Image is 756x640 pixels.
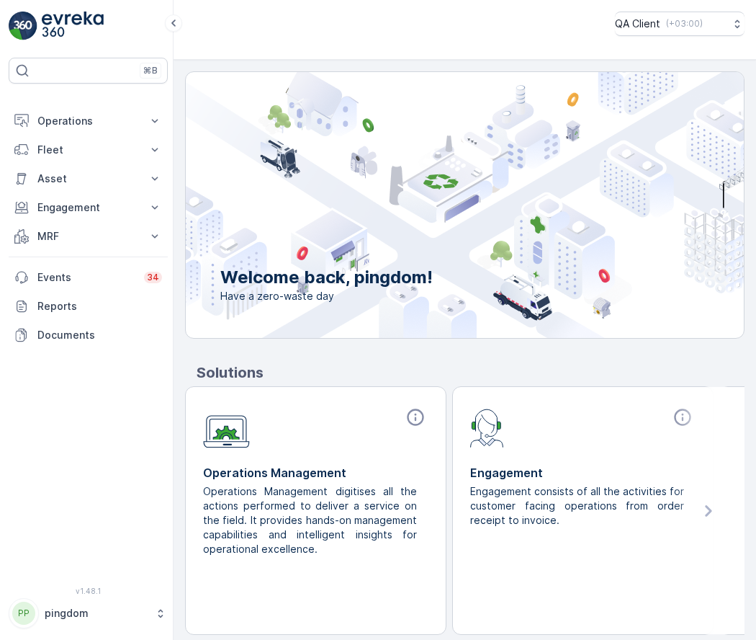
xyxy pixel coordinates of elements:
[37,229,139,244] p: MRF
[37,114,139,128] p: Operations
[37,200,139,215] p: Engagement
[143,65,158,76] p: ⌘B
[9,598,168,628] button: PPpingdom
[9,135,168,164] button: Fleet
[9,292,168,321] a: Reports
[37,143,139,157] p: Fleet
[9,164,168,193] button: Asset
[9,222,168,251] button: MRF
[197,362,744,383] p: Solutions
[42,12,104,40] img: logo_light-DOdMpM7g.png
[203,407,250,448] img: module-icon
[12,602,35,625] div: PP
[37,270,135,285] p: Events
[470,464,696,481] p: Engagement
[470,407,504,448] img: module-icon
[220,266,433,289] p: Welcome back, pingdom!
[9,321,168,350] a: Documents
[37,172,139,186] p: Asset
[470,484,684,528] p: Engagement consists of all the activities for customer facing operations from order receipt to in...
[9,263,168,292] a: Events34
[9,193,168,222] button: Engagement
[9,107,168,135] button: Operations
[45,606,148,621] p: pingdom
[615,12,744,36] button: QA Client(+03:00)
[37,299,162,314] p: Reports
[9,587,168,595] span: v 1.48.1
[37,328,162,342] p: Documents
[203,484,417,556] p: Operations Management digitises all the actions performed to deliver a service on the field. It p...
[203,464,428,481] p: Operations Management
[615,17,660,31] p: QA Client
[147,272,159,283] p: 34
[666,18,703,30] p: ( +03:00 )
[220,289,433,303] span: Have a zero-waste day
[121,72,744,338] img: city illustration
[9,12,37,40] img: logo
